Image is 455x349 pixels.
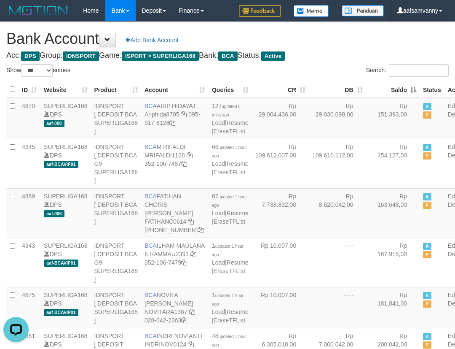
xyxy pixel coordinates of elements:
[6,30,449,47] h1: Bank Account
[145,152,185,159] a: MRIFALDI1128
[19,139,40,188] td: 4345
[214,128,245,135] a: EraseTFList
[212,143,249,176] span: | |
[366,188,420,238] td: Rp 163.648,00
[252,238,309,287] td: Rp 10.007,00
[40,98,91,139] td: DPS
[44,260,78,267] span: aaf-BCAVIP01
[145,143,157,150] span: BCA
[212,193,247,208] span: 67
[227,160,249,167] a: Resume
[145,333,157,339] span: BCA
[44,309,78,316] span: aaf-BCAVIP01
[423,111,431,119] span: Paused
[212,195,247,208] span: updated 1 hour ago
[212,103,241,118] span: 127
[423,152,431,160] span: Paused
[212,308,225,315] a: Load
[212,259,225,266] a: Load
[198,227,203,233] a: Copy 4062281727 to clipboard
[145,218,186,225] a: FATIHANC0614
[227,119,249,126] a: Resume
[423,103,431,110] span: Active
[19,98,40,139] td: 4870
[141,139,209,188] td: M RIFALDI 352-106-7487
[141,81,209,98] th: Account: activate to sort column ascending
[44,333,88,339] a: SUPERLIGA168
[212,210,225,216] a: Load
[188,341,194,348] a: Copy INDRINOV0124 to clipboard
[40,81,91,98] th: Website: activate to sort column ascending
[188,218,194,225] a: Copy FATIHANC0614 to clipboard
[44,210,64,217] span: aaf-006
[145,292,157,298] span: BCA
[423,193,431,200] span: Active
[423,251,431,258] span: Paused
[252,81,309,98] th: CR: activate to sort column ascending
[294,5,329,17] img: Button%20Memo.svg
[3,3,29,29] button: Open LiveChat chat widget
[252,98,309,139] td: Rp 29.004.436,00
[44,193,88,200] a: SUPERLIGA168
[21,64,53,77] select: Showentries
[423,292,431,299] span: Active
[252,287,309,328] td: Rp 10.007,00
[145,341,187,348] a: INDRINOV0124
[212,292,244,307] span: 1
[212,293,244,306] span: updated 1 hour ago
[309,287,366,328] td: - - -
[145,242,157,249] span: BCA
[91,139,142,188] td: IDNSPORT [ DEPOSIT BCA G9 SUPERLIGA168 ]
[6,64,70,77] label: Show entries
[212,242,249,274] span: | |
[40,188,91,238] td: DPS
[366,139,420,188] td: Rp 154.127,00
[181,111,187,118] a: Copy Ariphida8705 to clipboard
[19,188,40,238] td: 4869
[212,242,244,257] span: 1
[141,98,209,139] td: ARIP HIDAYAT 095-517-8128
[19,238,40,287] td: 4343
[44,242,88,249] a: SUPERLIGA168
[63,51,99,61] span: IDNSPORT
[252,188,309,238] td: Rp 7.738.832,00
[212,104,241,117] span: updated 5 mins ago
[145,193,157,200] span: BCA
[212,193,249,225] span: | |
[214,218,245,225] a: EraseTFList
[181,317,187,324] a: Copy 0280422363 to clipboard
[91,81,142,98] th: Product: activate to sort column ascending
[91,188,142,238] td: IDNSPORT [ DEPOSIT BCA SUPERLIGA168 ]
[44,143,88,150] a: SUPERLIGA168
[141,287,209,328] td: NOVITA [PERSON_NAME] 028-042-2363
[212,334,247,347] span: updated 1 hour ago
[423,144,431,151] span: Active
[227,308,249,315] a: Resume
[44,161,78,168] span: aaf-BCAVIP01
[145,251,189,257] a: ILHAMMAU2391
[309,139,366,188] td: Rp 109.610.112,00
[181,259,187,266] a: Copy 3521067479 to clipboard
[212,292,249,324] span: | |
[214,169,245,176] a: EraseTFList
[423,202,431,209] span: Paused
[366,64,449,77] label: Search:
[181,160,187,167] a: Copy 3521067487 to clipboard
[44,120,64,127] span: aaf-008
[91,238,142,287] td: IDNSPORT [ DEPOSIT BCA G9 SUPERLIGA168 ]
[189,308,195,315] a: Copy NOVITARA1387 to clipboard
[141,188,209,238] td: FATIHAN CHORIS [PERSON_NAME] [PHONE_NUMBER]
[389,64,449,77] input: Search:
[21,51,40,61] span: DPS
[122,51,199,61] span: ISPORT > SUPERLIGA168
[252,139,309,188] td: Rp 109.612.007,00
[6,4,70,17] img: MOTION_logo.png
[91,98,142,139] td: IDNSPORT [ DEPOSIT BCA SUPERLIGA168 ]
[212,244,244,257] span: updated 1 hour ago
[145,103,157,109] span: BCA
[40,287,91,328] td: DPS
[423,243,431,250] span: Active
[40,238,91,287] td: DPS
[19,287,40,328] td: 4875
[423,333,431,340] span: Active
